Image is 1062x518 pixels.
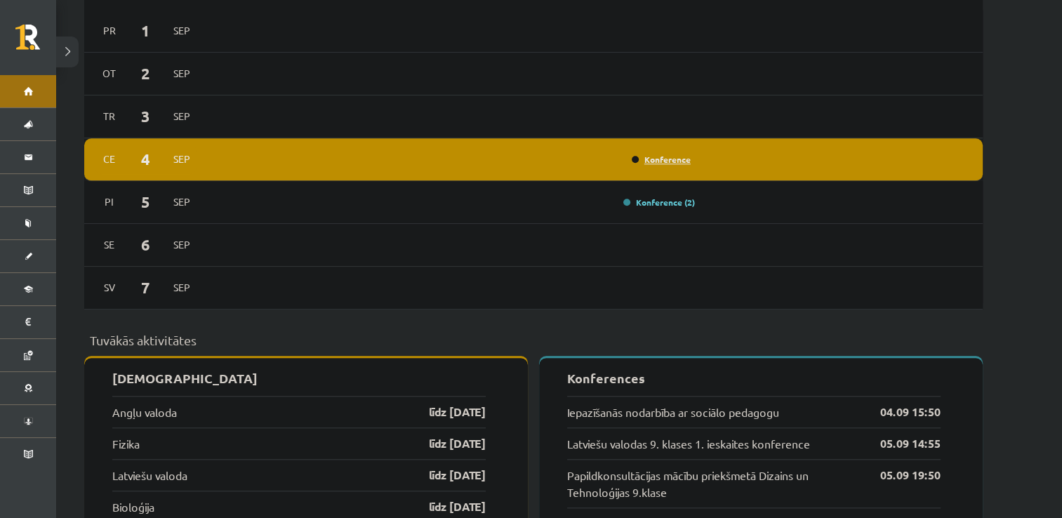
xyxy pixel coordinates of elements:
[124,19,168,42] span: 1
[567,368,941,387] p: Konferences
[567,435,810,452] a: Latviešu valodas 9. klases 1. ieskaites konference
[124,190,168,213] span: 5
[95,234,124,255] span: Se
[167,277,197,298] span: Sep
[112,368,486,387] p: [DEMOGRAPHIC_DATA]
[95,62,124,84] span: Ot
[167,191,197,213] span: Sep
[124,147,168,171] span: 4
[112,498,154,515] a: Bioloģija
[567,467,859,500] a: Papildkonsultācijas mācību priekšmetā Dizains un Tehnoloģijas 9.klase
[404,498,486,515] a: līdz [DATE]
[567,404,779,420] a: Iepazīšanās nodarbība ar sociālo pedagogu
[95,277,124,298] span: Sv
[15,25,56,60] a: Rīgas 1. Tālmācības vidusskola
[124,105,168,128] span: 3
[167,234,197,255] span: Sep
[167,148,197,170] span: Sep
[167,20,197,41] span: Sep
[112,404,177,420] a: Angļu valoda
[859,467,941,484] a: 05.09 19:50
[112,467,187,484] a: Latviešu valoda
[404,404,486,420] a: līdz [DATE]
[623,197,695,208] a: Konference (2)
[90,331,977,350] p: Tuvākās aktivitātes
[859,435,941,452] a: 05.09 14:55
[859,404,941,420] a: 04.09 15:50
[95,148,124,170] span: Ce
[632,154,691,165] a: Konference
[95,105,124,127] span: Tr
[404,435,486,452] a: līdz [DATE]
[95,20,124,41] span: Pr
[404,467,486,484] a: līdz [DATE]
[112,435,140,452] a: Fizika
[167,105,197,127] span: Sep
[167,62,197,84] span: Sep
[124,233,168,256] span: 6
[95,191,124,213] span: Pi
[124,62,168,85] span: 2
[124,276,168,299] span: 7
